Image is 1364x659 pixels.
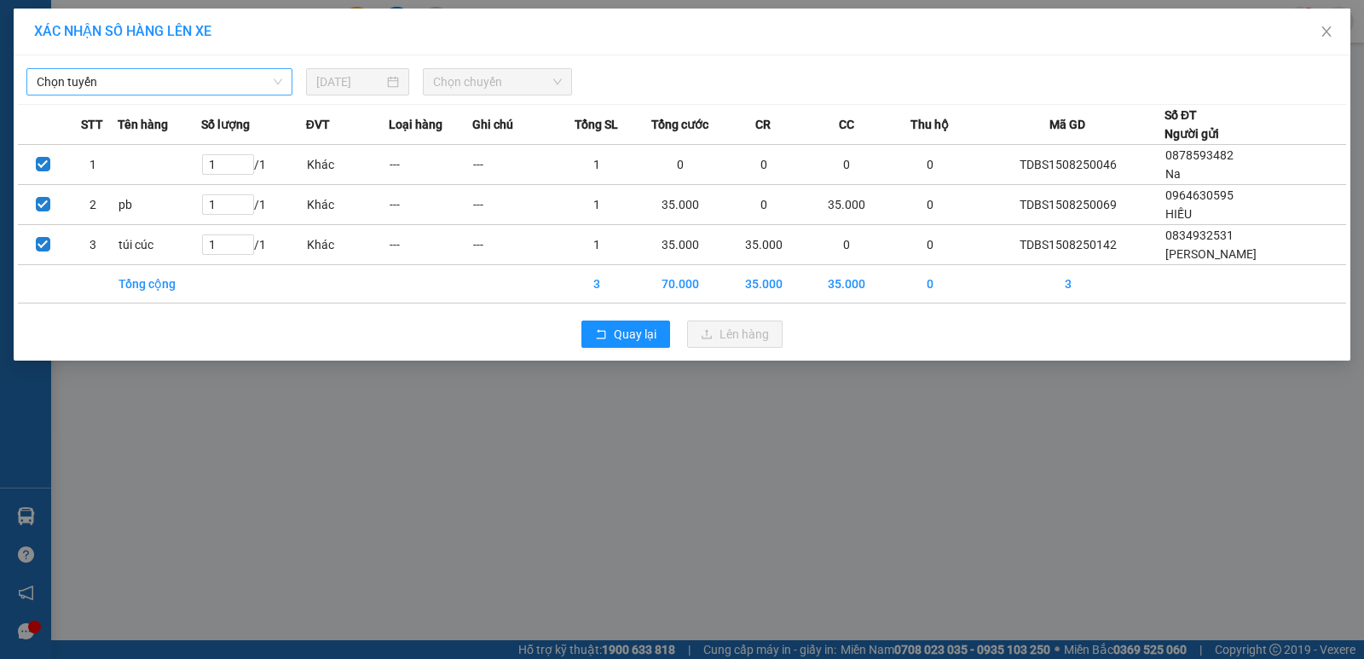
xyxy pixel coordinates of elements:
[37,69,282,95] span: Chọn tuyến
[575,115,618,134] span: Tổng SL
[972,225,1165,265] td: TDBS1508250142
[1165,247,1257,261] span: [PERSON_NAME]
[1303,9,1350,56] button: Close
[472,115,513,134] span: Ghi chú
[639,185,722,225] td: 35.000
[1165,188,1234,202] span: 0964630595
[472,225,556,265] td: ---
[68,225,118,265] td: 3
[159,42,713,63] li: 271 - [PERSON_NAME] - [GEOGRAPHIC_DATA] - [GEOGRAPHIC_DATA]
[556,225,639,265] td: 1
[81,115,103,134] span: STT
[201,185,306,225] td: / 1
[888,145,972,185] td: 0
[306,185,390,225] td: Khác
[306,225,390,265] td: Khác
[888,265,972,303] td: 0
[389,145,472,185] td: ---
[1049,115,1085,134] span: Mã GD
[118,185,201,225] td: pb
[1165,167,1181,181] span: Na
[118,115,168,134] span: Tên hàng
[1165,148,1234,162] span: 0878593482
[316,72,384,91] input: 15/08/2025
[722,145,806,185] td: 0
[1165,106,1219,143] div: Số ĐT Người gửi
[755,115,771,134] span: CR
[805,145,888,185] td: 0
[201,225,306,265] td: / 1
[888,185,972,225] td: 0
[972,265,1165,303] td: 3
[201,115,250,134] span: Số lượng
[805,225,888,265] td: 0
[639,145,722,185] td: 0
[389,225,472,265] td: ---
[556,265,639,303] td: 3
[68,185,118,225] td: 2
[595,328,607,342] span: rollback
[201,145,306,185] td: / 1
[472,185,556,225] td: ---
[21,116,205,173] b: GỬI : VP Thiên [PERSON_NAME]
[306,115,330,134] span: ĐVT
[722,225,806,265] td: 35.000
[472,145,556,185] td: ---
[21,21,149,107] img: logo.jpg
[722,185,806,225] td: 0
[118,265,201,303] td: Tổng cộng
[651,115,708,134] span: Tổng cước
[910,115,949,134] span: Thu hộ
[556,185,639,225] td: 1
[389,185,472,225] td: ---
[68,145,118,185] td: 1
[118,225,201,265] td: túi cúc
[614,325,656,344] span: Quay lại
[972,185,1165,225] td: TDBS1508250069
[433,69,562,95] span: Chọn chuyến
[581,321,670,348] button: rollbackQuay lại
[687,321,783,348] button: uploadLên hàng
[805,265,888,303] td: 35.000
[34,23,211,39] span: XÁC NHẬN SỐ HÀNG LÊN XE
[639,265,722,303] td: 70.000
[639,225,722,265] td: 35.000
[805,185,888,225] td: 35.000
[306,145,390,185] td: Khác
[1320,25,1333,38] span: close
[1165,207,1192,221] span: HIẾU
[839,115,854,134] span: CC
[888,225,972,265] td: 0
[722,265,806,303] td: 35.000
[556,145,639,185] td: 1
[389,115,442,134] span: Loại hàng
[1165,228,1234,242] span: 0834932531
[972,145,1165,185] td: TDBS1508250046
